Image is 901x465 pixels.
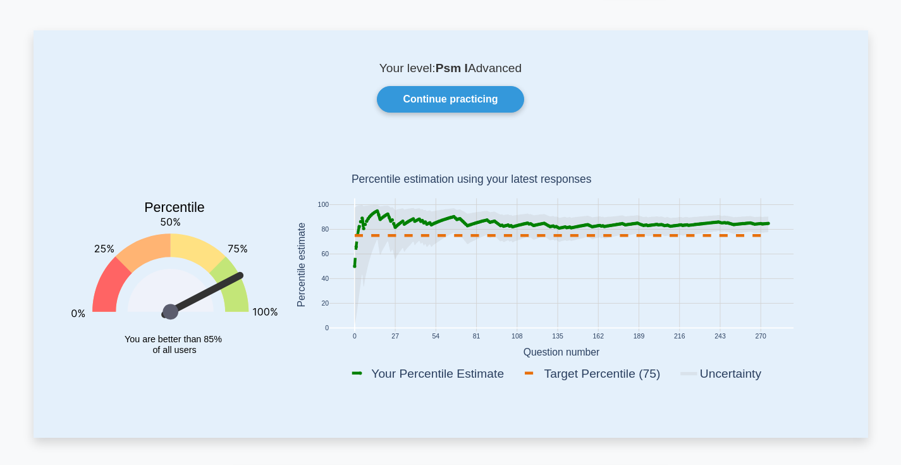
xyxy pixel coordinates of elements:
text: 60 [321,251,329,258]
text: 81 [472,333,480,340]
text: 20 [321,301,329,307]
p: Your level: Advanced [64,61,838,76]
text: Percentile estimation using your latest responses [351,173,591,186]
text: Percentile [144,201,205,216]
a: Continue practicing [377,86,524,113]
text: 189 [633,333,644,340]
text: 27 [391,333,399,340]
text: 270 [755,333,766,340]
tspan: You are better than 85% [125,334,222,344]
text: 0 [325,325,329,332]
text: 54 [432,333,439,340]
text: 0 [352,333,356,340]
text: Percentile estimate [295,223,306,307]
text: 135 [552,333,563,340]
text: 108 [512,333,523,340]
text: Question number [523,347,599,357]
b: Psm I [436,61,468,75]
text: 243 [714,333,726,340]
text: 40 [321,276,329,283]
text: 216 [674,333,685,340]
text: 80 [321,226,329,233]
text: 100 [317,202,329,209]
tspan: of all users [152,345,196,355]
text: 162 [592,333,604,340]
